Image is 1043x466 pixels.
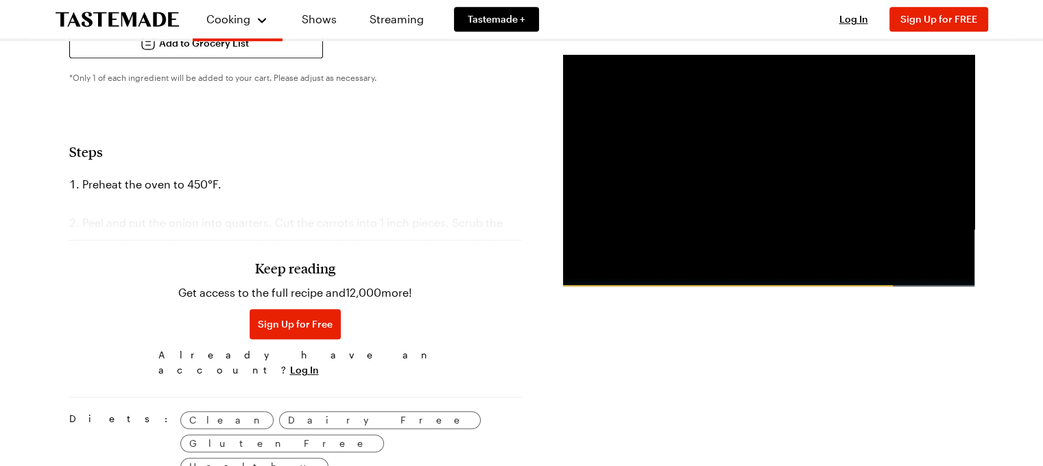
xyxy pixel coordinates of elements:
[900,13,977,25] span: Sign Up for FREE
[69,28,323,58] button: Add to Grocery List
[158,347,433,378] span: Already have an account?
[255,260,335,276] h3: Keep reading
[563,55,974,286] video-js: Video Player
[206,12,250,25] span: Cooking
[290,363,319,377] button: Log In
[206,5,269,33] button: Cooking
[69,173,522,195] li: Preheat the oven to 450°F.
[250,309,341,339] button: Sign Up for Free
[468,12,525,26] span: Tastemade +
[56,12,179,27] a: To Tastemade Home Page
[159,36,249,50] span: Add to Grocery List
[258,317,333,331] span: Sign Up for Free
[288,413,472,428] span: Dairy Free
[189,413,265,428] span: Clean
[180,434,384,452] a: Gluten Free
[178,284,412,301] p: Get access to the full recipe and 12,000 more!
[563,55,974,286] iframe: Advertisement
[454,7,539,32] a: Tastemade +
[826,12,881,26] button: Log In
[839,13,868,25] span: Log In
[279,411,481,429] a: Dairy Free
[889,7,988,32] button: Sign Up for FREE
[180,411,274,429] a: Clean
[189,436,375,451] span: Gluten Free
[69,143,522,160] h2: Steps
[69,72,522,83] p: *Only 1 of each ingredient will be added to your cart. Please adjust as necessary.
